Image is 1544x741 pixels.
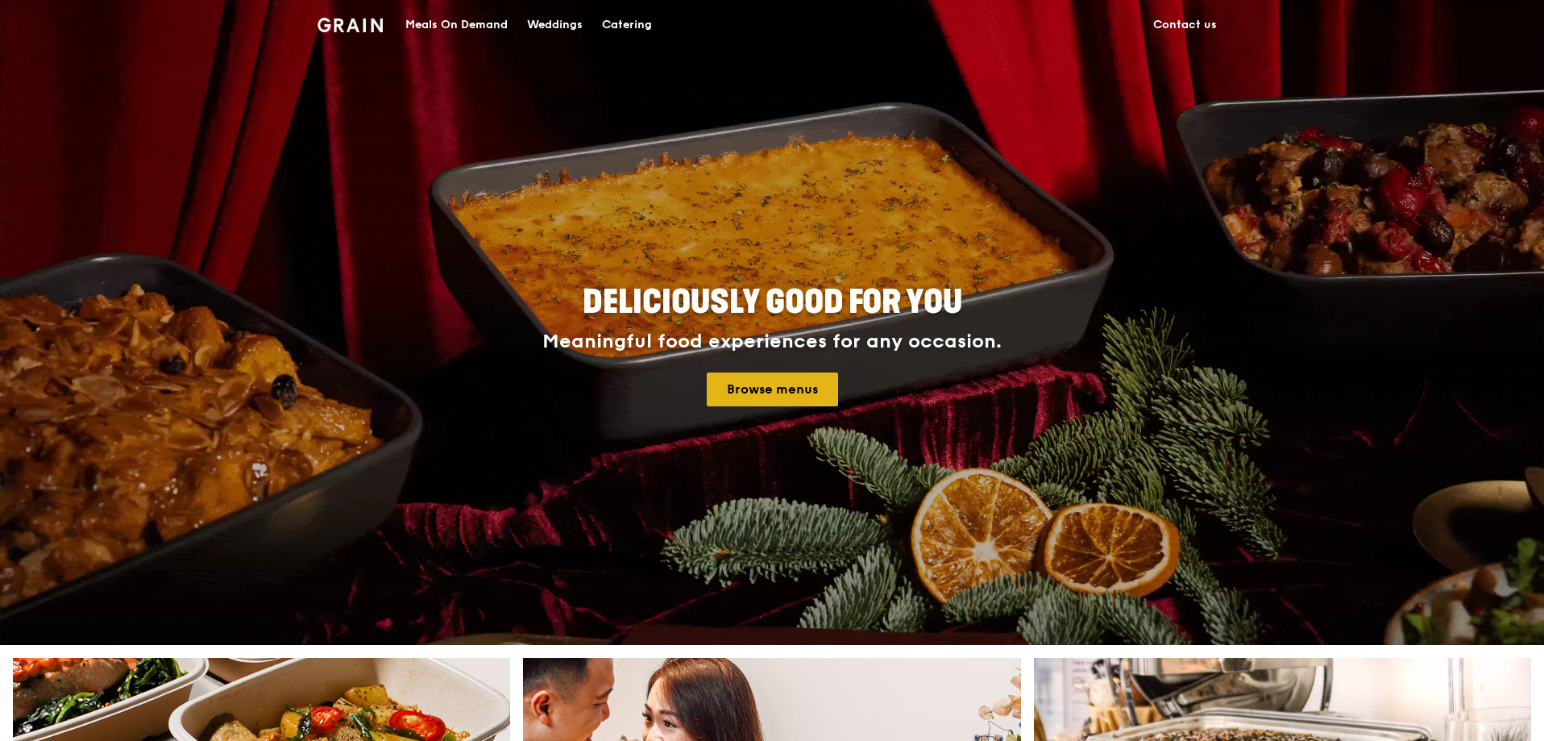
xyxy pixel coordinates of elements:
[707,373,838,406] a: Browse menus
[592,1,662,49] a: Catering
[583,283,962,322] span: Deliciously good for you
[517,1,592,49] a: Weddings
[405,1,508,49] div: Meals On Demand
[527,1,583,49] div: Weddings
[318,18,383,32] img: Grain
[602,1,652,49] div: Catering
[482,331,1062,353] div: Meaningful food experiences for any occasion.
[1143,1,1226,49] a: Contact us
